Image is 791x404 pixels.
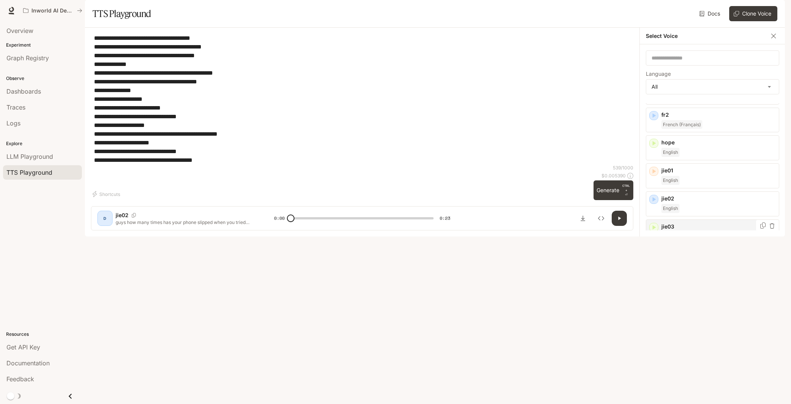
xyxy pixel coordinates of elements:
[116,219,256,225] p: guys how many times has your phone slipped when you tried propping it up with random stuff like y...
[729,6,777,21] button: Clone Voice
[661,223,776,230] p: jie03
[622,183,630,193] p: CTRL +
[20,3,86,18] button: All workspaces
[116,211,128,219] p: jie02
[646,71,671,77] p: Language
[698,6,723,21] a: Docs
[661,148,680,157] span: English
[92,6,151,21] h1: TTS Playground
[274,215,285,222] span: 0:00
[128,213,139,218] button: Copy Voice ID
[661,139,776,146] p: hope
[661,195,776,202] p: jie02
[661,111,776,119] p: fr2
[661,120,702,129] span: French (Français)
[31,8,74,14] p: Inworld AI Demos
[661,176,680,185] span: English
[622,183,630,197] p: ⏎
[575,211,591,226] button: Download audio
[594,180,633,200] button: GenerateCTRL +⏎
[646,80,779,94] div: All
[661,204,680,213] span: English
[594,211,609,226] button: Inspect
[99,212,111,224] div: D
[661,167,776,174] p: jie01
[440,215,450,222] span: 0:23
[759,222,767,229] button: Copy Voice ID
[91,188,123,200] button: Shortcuts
